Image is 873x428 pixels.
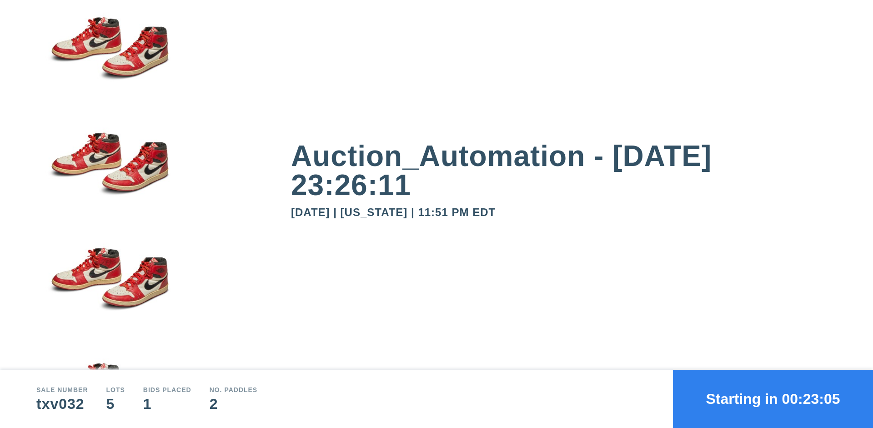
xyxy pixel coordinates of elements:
div: Sale number [36,387,88,393]
img: small [36,232,182,347]
div: txv032 [36,397,88,411]
div: No. Paddles [210,387,258,393]
button: Starting in 00:23:05 [673,370,873,428]
img: small [36,116,182,232]
img: small [36,1,182,116]
div: [DATE] | [US_STATE] | 11:51 PM EDT [291,207,837,218]
div: Lots [106,387,125,393]
div: 1 [143,397,191,411]
div: Bids Placed [143,387,191,393]
div: Auction_Automation - [DATE] 23:26:11 [291,141,837,200]
div: 2 [210,397,258,411]
div: 5 [106,397,125,411]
